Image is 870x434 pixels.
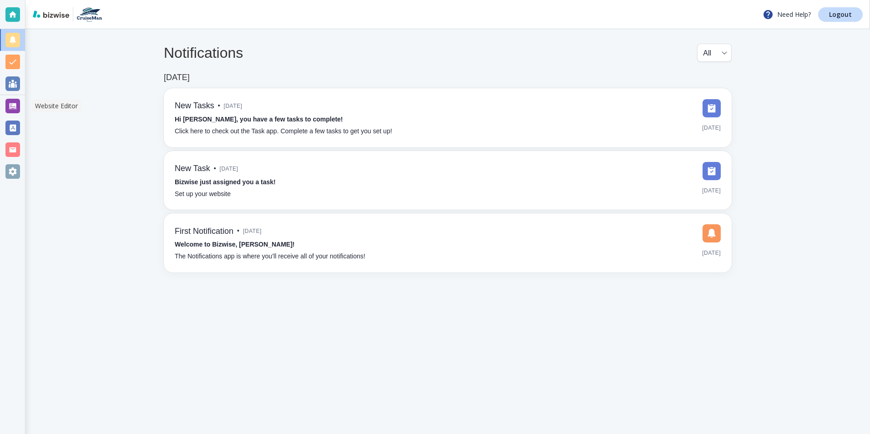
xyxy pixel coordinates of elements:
[164,88,732,147] a: New Tasks•[DATE]Hi [PERSON_NAME], you have a few tasks to complete!Click here to check out the Ta...
[175,126,392,136] p: Click here to check out the Task app. Complete a few tasks to get you set up!
[703,99,721,117] img: DashboardSidebarTasks.svg
[175,241,294,248] strong: Welcome to Bizwise, [PERSON_NAME]!
[175,189,231,199] p: Set up your website
[703,162,721,180] img: DashboardSidebarTasks.svg
[214,164,216,174] p: •
[829,11,852,18] p: Logout
[703,224,721,242] img: DashboardSidebarNotification.svg
[237,226,239,236] p: •
[175,227,233,237] h6: First Notification
[243,224,262,238] span: [DATE]
[702,246,721,260] span: [DATE]
[818,7,863,22] a: Logout
[164,213,732,273] a: First Notification•[DATE]Welcome to Bizwise, [PERSON_NAME]!The Notifications app is where you’ll ...
[224,99,243,113] span: [DATE]
[220,162,238,176] span: [DATE]
[164,151,732,210] a: New Task•[DATE]Bizwise just assigned you a task!Set up your website[DATE]
[77,7,102,22] img: CruiseMan Travel
[703,44,726,61] div: All
[175,252,365,262] p: The Notifications app is where you’ll receive all of your notifications!
[175,164,210,174] h6: New Task
[763,9,811,20] p: Need Help?
[218,101,220,111] p: •
[175,178,276,186] strong: Bizwise just assigned you a task!
[35,101,78,111] p: Website Editor
[175,116,343,123] strong: Hi [PERSON_NAME], you have a few tasks to complete!
[33,10,69,18] img: bizwise
[175,101,214,111] h6: New Tasks
[164,44,243,61] h4: Notifications
[164,73,190,83] h6: [DATE]
[702,184,721,197] span: [DATE]
[702,121,721,135] span: [DATE]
